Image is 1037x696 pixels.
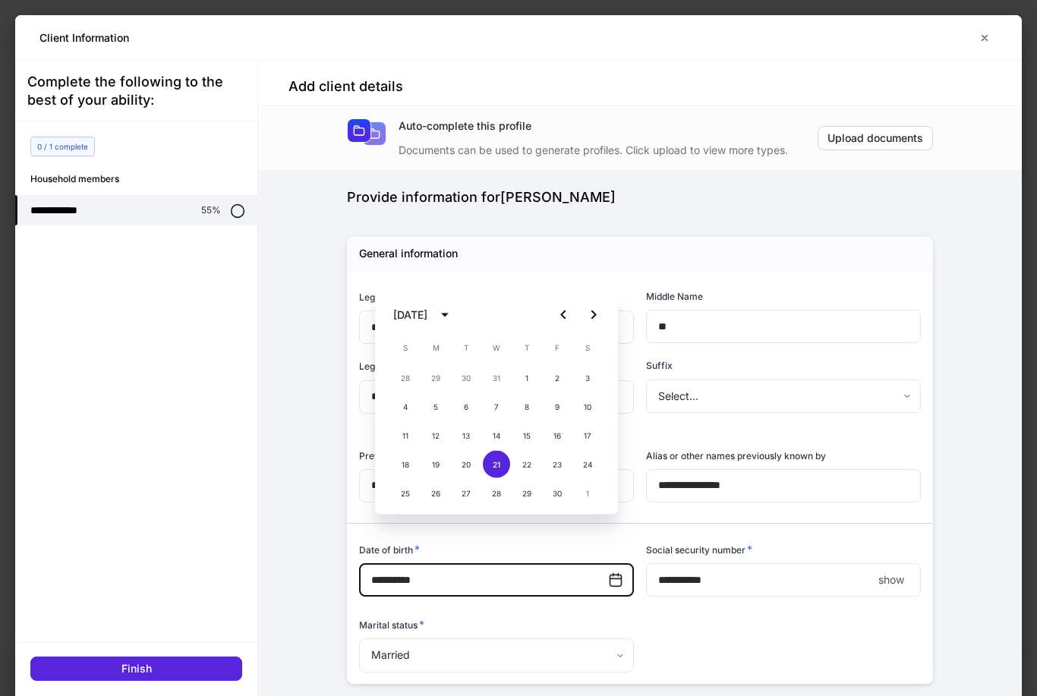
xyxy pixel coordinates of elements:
[452,364,480,392] button: 30
[646,289,703,304] h6: Middle Name
[513,364,541,392] button: 1
[483,364,510,392] button: 31
[452,480,480,507] button: 27
[121,663,152,674] div: Finish
[422,480,449,507] button: 26
[646,449,826,463] h6: Alias or other names previously known by
[399,118,818,134] div: Auto-complete this profile
[392,480,419,507] button: 25
[422,451,449,478] button: 19
[359,449,462,463] h6: Preferred name or alias
[359,638,633,672] div: Married
[574,451,601,478] button: 24
[452,422,480,449] button: 13
[878,572,904,587] p: show
[27,73,245,109] div: Complete the following to the best of your ability:
[513,332,541,363] span: Thursday
[359,617,424,632] h6: Marital status
[544,422,571,449] button: 16
[359,246,458,261] h5: General information
[483,422,510,449] button: 14
[646,358,673,373] h6: Suffix
[452,393,480,420] button: 6
[393,307,427,323] div: [DATE]
[392,393,419,420] button: 4
[347,188,933,206] div: Provide information for [PERSON_NAME]
[288,77,403,96] h4: Add client details
[544,332,571,363] span: Friday
[452,332,480,363] span: Tuesday
[646,379,920,413] div: Select...
[578,300,609,330] button: Next month
[422,364,449,392] button: 29
[201,204,221,216] p: 55%
[513,393,541,420] button: 8
[483,451,510,478] button: 21
[544,364,571,392] button: 2
[574,332,601,363] span: Saturday
[646,542,752,557] h6: Social security number
[483,332,510,363] span: Wednesday
[574,364,601,392] button: 3
[513,451,541,478] button: 22
[452,451,480,478] button: 20
[392,422,419,449] button: 11
[30,657,242,681] button: Finish
[30,172,257,186] h6: Household members
[399,134,818,158] div: Documents can be used to generate profiles. Click upload to view more types.
[359,358,438,373] h6: Legal Last Name
[574,393,601,420] button: 10
[392,332,419,363] span: Sunday
[422,393,449,420] button: 5
[359,289,439,304] h6: Legal First Name
[392,364,419,392] button: 28
[818,126,933,150] button: Upload documents
[544,393,571,420] button: 9
[422,422,449,449] button: 12
[392,451,419,478] button: 18
[544,480,571,507] button: 30
[827,133,923,143] div: Upload documents
[513,480,541,507] button: 29
[422,332,449,363] span: Monday
[483,393,510,420] button: 7
[513,422,541,449] button: 15
[432,302,458,328] button: calendar view is open, switch to year view
[548,300,578,330] button: Previous month
[574,480,601,507] button: 1
[30,137,95,156] div: 0 / 1 complete
[39,30,129,46] h5: Client Information
[574,422,601,449] button: 17
[544,451,571,478] button: 23
[359,542,420,557] h6: Date of birth
[483,480,510,507] button: 28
